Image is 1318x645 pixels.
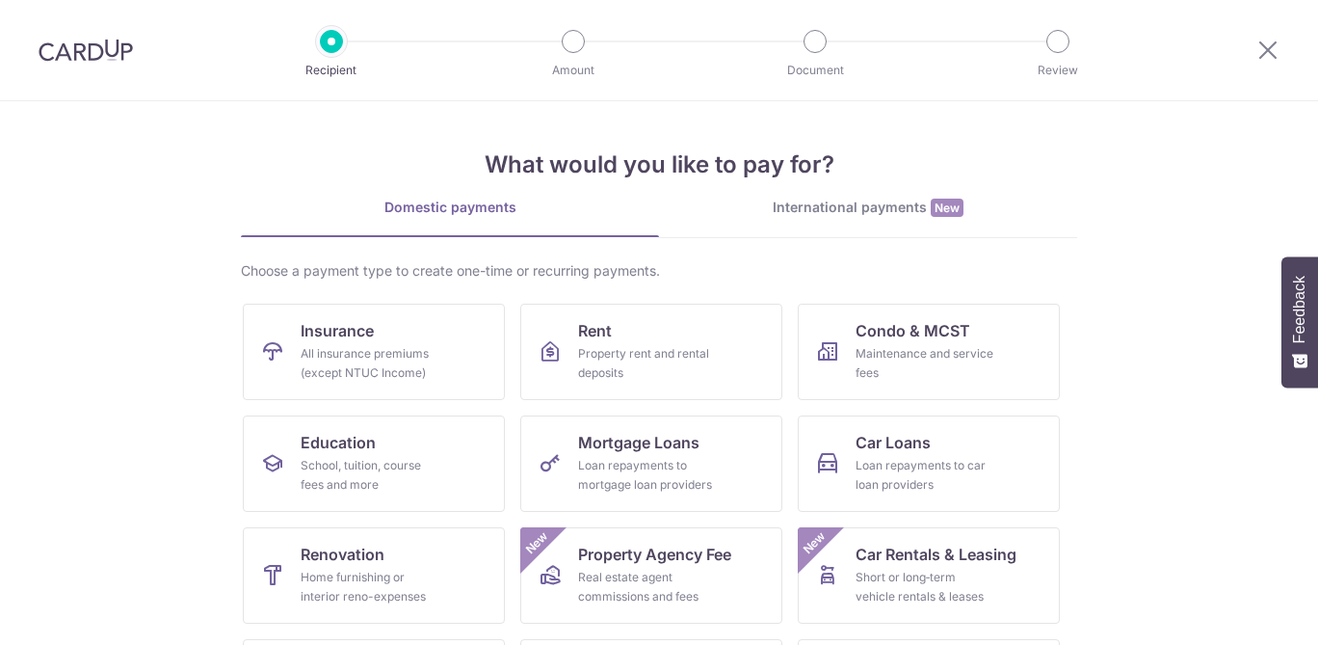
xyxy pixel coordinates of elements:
[856,456,994,495] div: Loan repayments to car loan providers
[520,527,782,624] a: Property Agency FeeReal estate agent commissions and feesNew
[521,527,553,559] span: New
[931,199,963,217] span: New
[301,431,376,454] span: Education
[520,416,782,512] a: Mortgage LoansLoan repayments to mortgage loan providers
[578,344,717,383] div: Property rent and rental deposits
[260,61,403,80] p: Recipient
[744,61,886,80] p: Document
[578,319,612,342] span: Rent
[856,319,970,342] span: Condo & MCST
[798,304,1060,400] a: Condo & MCSTMaintenance and service fees
[243,304,505,400] a: InsuranceAll insurance premiums (except NTUC Income)
[301,456,439,495] div: School, tuition, course fees and more
[798,527,1060,624] a: Car Rentals & LeasingShort or long‑term vehicle rentals & leasesNew
[301,319,374,342] span: Insurance
[578,568,717,606] div: Real estate agent commissions and fees
[578,431,699,454] span: Mortgage Loans
[987,61,1129,80] p: Review
[520,304,782,400] a: RentProperty rent and rental deposits
[241,261,1077,281] div: Choose a payment type to create one-time or recurring payments.
[856,568,994,606] div: Short or long‑term vehicle rentals & leases
[856,431,931,454] span: Car Loans
[39,39,133,62] img: CardUp
[502,61,645,80] p: Amount
[798,416,1060,512] a: Car LoansLoan repayments to car loan providers
[301,543,384,566] span: Renovation
[856,543,1016,566] span: Car Rentals & Leasing
[1291,276,1308,343] span: Feedback
[241,198,659,217] div: Domestic payments
[301,344,439,383] div: All insurance premiums (except NTUC Income)
[301,568,439,606] div: Home furnishing or interior reno-expenses
[856,344,994,383] div: Maintenance and service fees
[659,198,1077,218] div: International payments
[578,456,717,495] div: Loan repayments to mortgage loan providers
[799,527,830,559] span: New
[1281,256,1318,388] button: Feedback - Show survey
[243,416,505,512] a: EducationSchool, tuition, course fees and more
[578,543,731,566] span: Property Agency Fee
[241,148,1077,182] h4: What would you like to pay for?
[1194,587,1299,635] iframe: Opens a widget where you can find more information
[243,527,505,624] a: RenovationHome furnishing or interior reno-expenses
